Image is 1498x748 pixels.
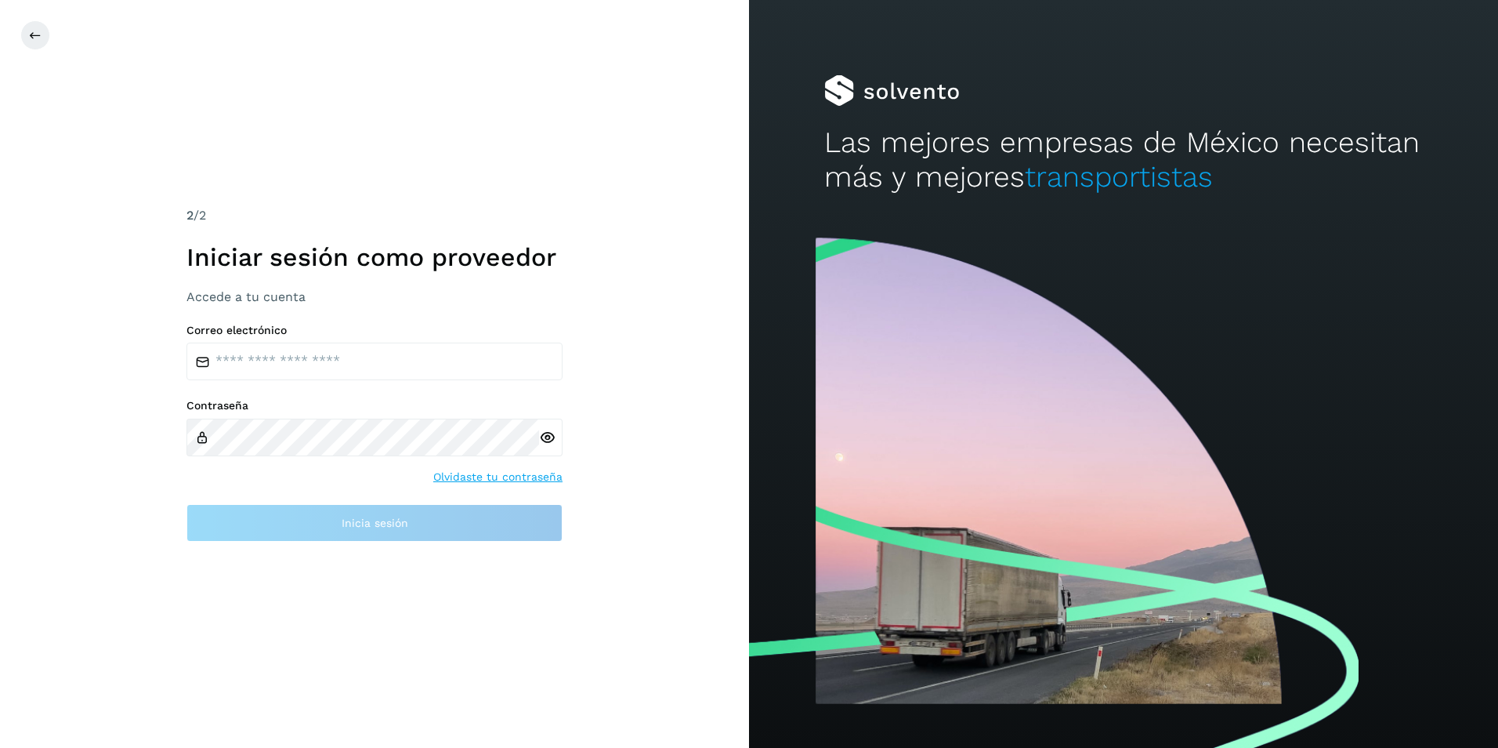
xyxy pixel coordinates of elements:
[186,504,563,542] button: Inicia sesión
[824,125,1424,195] h2: Las mejores empresas de México necesitan más y mejores
[186,242,563,272] h1: Iniciar sesión como proveedor
[342,517,408,528] span: Inicia sesión
[186,206,563,225] div: /2
[186,399,563,412] label: Contraseña
[186,289,563,304] h3: Accede a tu cuenta
[433,469,563,485] a: Olvidaste tu contraseña
[1025,160,1213,194] span: transportistas
[186,208,194,223] span: 2
[186,324,563,337] label: Correo electrónico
